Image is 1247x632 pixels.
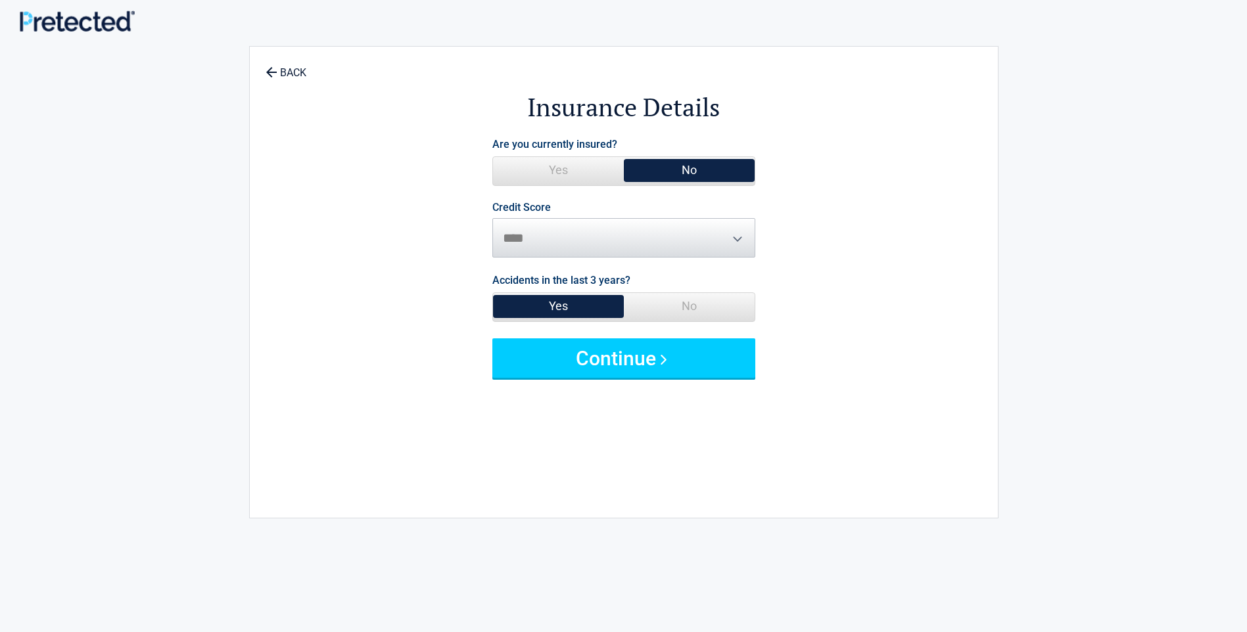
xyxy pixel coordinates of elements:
[322,91,926,124] h2: Insurance Details
[20,11,135,32] img: Main Logo
[492,338,755,378] button: Continue
[263,55,309,78] a: BACK
[493,157,624,183] span: Yes
[624,293,755,319] span: No
[492,135,617,153] label: Are you currently insured?
[624,157,755,183] span: No
[492,202,551,213] label: Credit Score
[493,293,624,319] span: Yes
[492,271,630,289] label: Accidents in the last 3 years?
